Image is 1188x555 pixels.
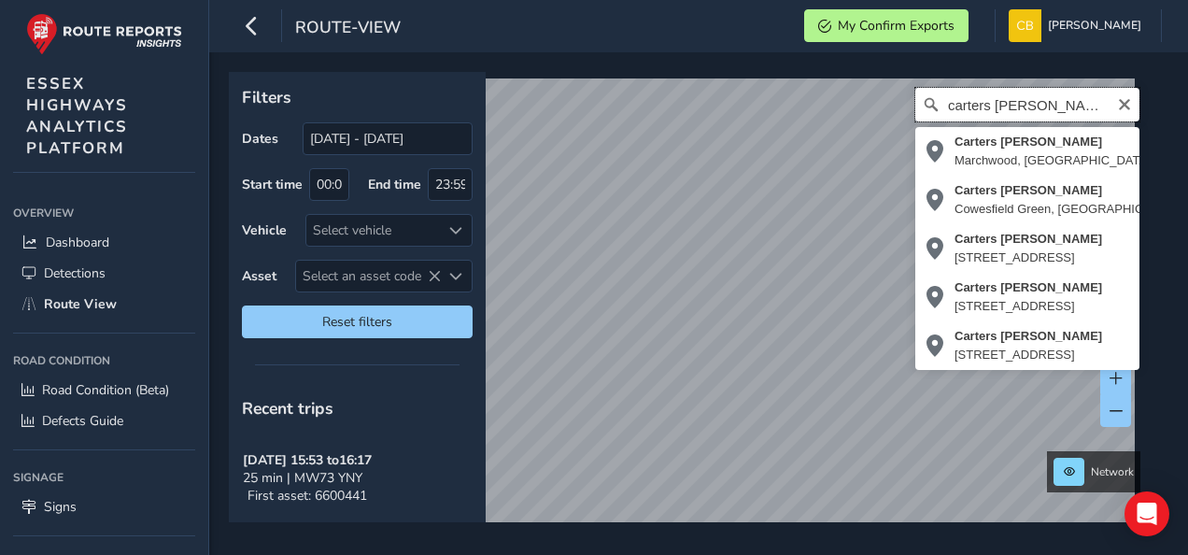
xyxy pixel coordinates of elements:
[42,381,169,399] span: Road Condition (Beta)
[838,17,955,35] span: My Confirm Exports
[13,258,195,289] a: Detections
[13,347,195,375] div: Road Condition
[13,289,195,320] a: Route View
[13,463,195,491] div: Signage
[46,234,109,251] span: Dashboard
[235,78,1135,544] canvas: Map
[1009,9,1041,42] img: diamond-layout
[955,278,1102,297] div: Carters [PERSON_NAME]
[242,221,287,239] label: Vehicle
[242,397,333,420] span: Recent trips
[296,261,441,292] span: Select an asset code
[1124,491,1169,536] div: Open Intercom Messenger
[955,230,1102,249] div: Carters [PERSON_NAME]
[242,130,278,148] label: Dates
[242,176,303,193] label: Start time
[955,327,1102,346] div: Carters [PERSON_NAME]
[441,261,472,292] div: Select an asset code
[243,451,372,469] strong: [DATE] 15:53 to 16:17
[306,215,441,246] div: Select vehicle
[256,313,459,331] span: Reset filters
[247,487,367,505] span: First asset: 6600441
[13,199,195,227] div: Overview
[229,433,486,524] button: [DATE] 15:53 to16:1725 min | MW73 YNYFirst asset: 6600441
[242,306,473,338] button: Reset filters
[1117,94,1132,112] button: Clear
[242,85,473,109] p: Filters
[243,469,362,487] span: 25 min | MW73 YNY
[1091,464,1134,479] span: Network
[242,267,276,285] label: Asset
[955,297,1102,316] div: [STREET_ADDRESS]
[44,264,106,282] span: Detections
[915,88,1139,121] input: Search
[13,375,195,406] a: Road Condition (Beta)
[13,227,195,258] a: Dashboard
[26,13,182,55] img: rr logo
[1009,9,1148,42] button: [PERSON_NAME]
[13,406,195,436] a: Defects Guide
[955,249,1102,267] div: [STREET_ADDRESS]
[44,498,77,516] span: Signs
[295,16,401,42] span: route-view
[44,295,117,313] span: Route View
[955,346,1102,364] div: [STREET_ADDRESS]
[42,412,123,430] span: Defects Guide
[1048,9,1141,42] span: [PERSON_NAME]
[804,9,969,42] button: My Confirm Exports
[13,491,195,522] a: Signs
[368,176,421,193] label: End time
[26,73,128,159] span: ESSEX HIGHWAYS ANALYTICS PLATFORM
